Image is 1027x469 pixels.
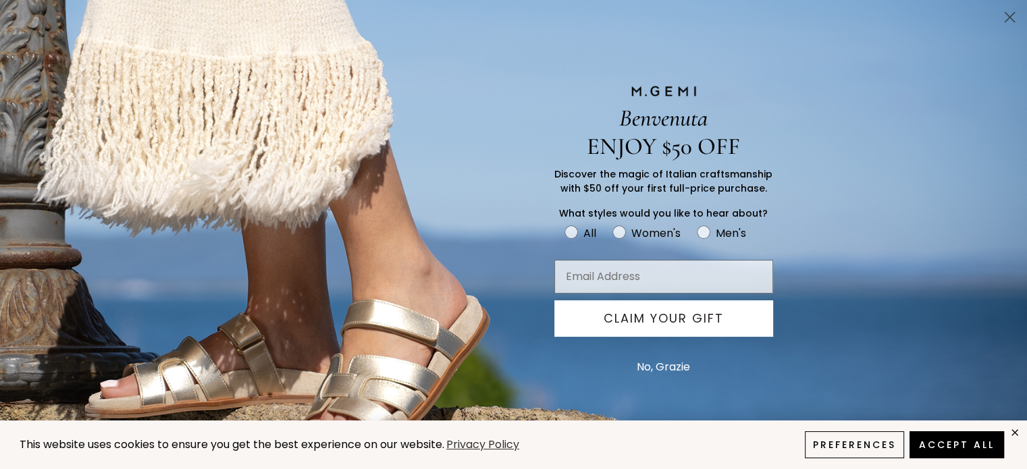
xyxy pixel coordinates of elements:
[631,225,681,242] div: Women's
[805,431,904,458] button: Preferences
[716,225,746,242] div: Men's
[554,260,773,294] input: Email Address
[619,104,708,132] span: Benvenuta
[444,437,521,453] a: Privacy Policy (opens in a new tab)
[583,225,596,242] div: All
[554,300,773,337] button: CLAIM YOUR GIFT
[910,431,1004,458] button: Accept All
[998,5,1022,29] button: Close dialog
[559,206,768,220] span: What styles would you like to hear about?
[554,167,772,195] span: Discover the magic of Italian craftsmanship with $50 off your first full-price purchase.
[630,350,697,384] button: No, Grazie
[1009,427,1020,438] div: close
[20,437,444,452] span: This website uses cookies to ensure you get the best experience on our website.
[587,132,740,161] span: ENJOY $50 OFF
[630,85,697,97] img: M.GEMI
